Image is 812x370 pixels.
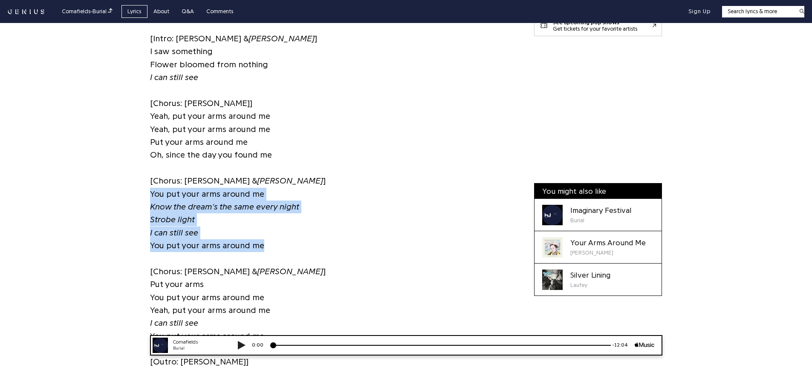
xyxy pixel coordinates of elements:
input: Search lyrics & more [722,7,794,16]
a: About [147,5,176,18]
div: Get tickets for your favorite artists [553,26,637,32]
div: -12:04 [468,6,491,14]
i: I can still see [150,318,198,327]
a: Cover art for Your Arms Around Me by Jens LekmanYour Arms Around Me[PERSON_NAME] [535,231,662,264]
div: Comafields [30,3,81,11]
a: See upcoming pop showsGet tickets for your favorite artists [534,15,662,36]
div: Cover art for Your Arms Around Me by Jens Lekman [542,237,563,258]
i: Know the dream's the same every night Strobe light I can still see [150,202,299,237]
div: [PERSON_NAME] [570,249,646,257]
a: Cover art for Imaginary Festival by BurialImaginary FestivalBurial [535,199,662,231]
div: You might also like [535,184,662,199]
div: Your Arms Around Me [570,237,646,249]
i: [PERSON_NAME] [257,267,323,276]
a: Cover art for Silver Lining by LaufeySilver LiningLaufey [535,264,662,295]
div: Silver Lining [570,270,610,281]
div: Burial [30,10,81,17]
i: I can still see [150,73,198,82]
i: [PERSON_NAME] [257,176,323,185]
div: Cover art for Silver Lining by Laufey [542,270,563,290]
i: [PERSON_NAME] [249,34,315,43]
div: Burial [570,216,632,225]
div: Cover art for Imaginary Festival by Burial [542,205,563,225]
a: Comments [200,5,240,18]
div: Imaginary Festival [570,205,632,216]
a: Lyrics [121,5,147,18]
div: Laufey [570,281,610,290]
a: Q&A [176,5,200,18]
button: Sign Up [688,8,711,15]
div: Comafields - Burial [62,7,113,16]
img: 72x72bb.jpg [9,3,25,18]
